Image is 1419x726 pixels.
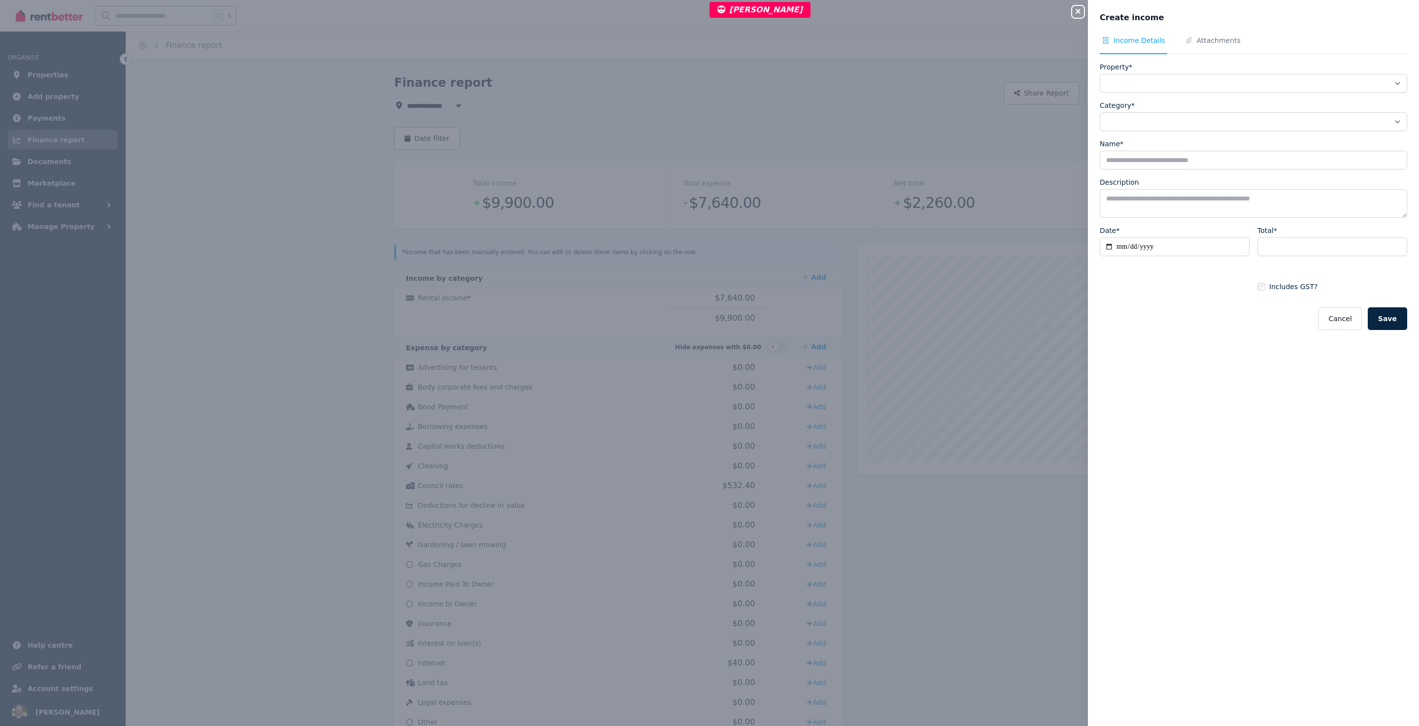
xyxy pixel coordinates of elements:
[1100,226,1119,235] label: Date*
[1257,226,1277,235] label: Total*
[1100,139,1123,149] label: Name*
[1114,35,1165,45] span: Income Details
[1368,307,1407,330] button: Save
[1318,307,1361,330] button: Cancel
[1257,283,1265,291] input: Includes GST?
[1100,35,1407,54] nav: Tabs
[1197,35,1241,45] span: Attachments
[1100,177,1139,187] label: Description
[1100,62,1132,72] label: Property*
[1100,12,1164,24] span: Create income
[1269,282,1318,292] span: Includes GST?
[1100,100,1135,110] label: Category*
